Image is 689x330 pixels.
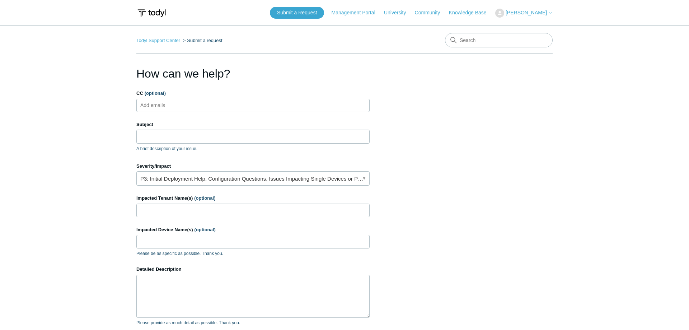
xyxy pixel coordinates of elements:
label: Subject [136,121,370,128]
span: (optional) [194,195,215,201]
a: Submit a Request [270,7,324,19]
li: Submit a request [182,38,222,43]
input: Add emails [138,100,181,111]
label: Impacted Tenant Name(s) [136,195,370,202]
a: Community [415,9,447,17]
a: Todyl Support Center [136,38,180,43]
input: Search [445,33,553,47]
label: Severity/Impact [136,163,370,170]
img: Todyl Support Center Help Center home page [136,6,167,20]
a: P3: Initial Deployment Help, Configuration Questions, Issues Impacting Single Devices or Past Out... [136,171,370,186]
span: [PERSON_NAME] [506,10,547,15]
p: A brief description of your issue. [136,145,370,152]
label: Detailed Description [136,266,370,273]
li: Todyl Support Center [136,38,182,43]
span: (optional) [145,90,166,96]
a: Knowledge Base [449,9,494,17]
p: Please provide as much detail as possible. Thank you. [136,320,370,326]
p: Please be as specific as possible. Thank you. [136,250,370,257]
a: University [384,9,413,17]
a: Management Portal [332,9,383,17]
label: Impacted Device Name(s) [136,226,370,233]
span: (optional) [194,227,216,232]
h1: How can we help? [136,65,370,82]
button: [PERSON_NAME] [495,9,553,18]
label: CC [136,90,370,97]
